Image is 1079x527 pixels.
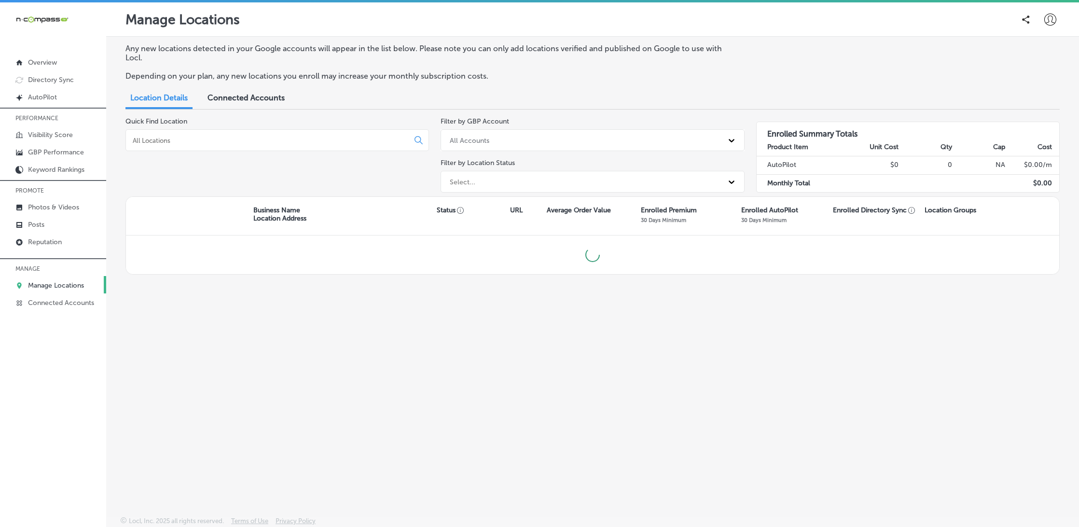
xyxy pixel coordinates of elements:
p: Business Name Location Address [253,206,306,222]
p: 30 Days Minimum [741,217,787,223]
span: Connected Accounts [207,93,285,102]
p: Directory Sync [28,76,74,84]
input: All Locations [132,136,407,145]
p: Visibility Score [28,131,73,139]
label: Filter by GBP Account [441,117,509,125]
p: Status [437,206,510,214]
p: URL [510,206,523,214]
p: 30 Days Minimum [641,217,686,223]
div: All Accounts [450,136,489,144]
p: Posts [28,221,44,229]
span: Location Details [130,93,188,102]
p: Overview [28,58,57,67]
p: Photos & Videos [28,203,79,211]
td: $ 0.00 /m [1006,156,1059,174]
p: Manage Locations [125,12,240,28]
th: Unit Cost [845,139,899,156]
p: Any new locations detected in your Google accounts will appear in the list below. Please note you... [125,44,733,62]
p: Location Groups [925,206,976,214]
p: Depending on your plan, any new locations you enroll may increase your monthly subscription costs. [125,71,733,81]
td: 0 [899,156,953,174]
label: Quick Find Location [125,117,187,125]
p: Connected Accounts [28,299,94,307]
td: NA [953,156,1006,174]
th: Cap [953,139,1006,156]
td: $0 [845,156,899,174]
p: Average Order Value [547,206,611,214]
p: Enrolled Directory Sync [833,206,915,214]
p: Keyword Rankings [28,166,84,174]
p: Reputation [28,238,62,246]
p: GBP Performance [28,148,84,156]
p: Enrolled AutoPilot [741,206,798,214]
img: 660ab0bf-5cc7-4cb8-ba1c-48b5ae0f18e60NCTV_CLogo_TV_Black_-500x88.png [15,15,69,24]
p: Locl, Inc. 2025 all rights reserved. [129,517,224,525]
p: AutoPilot [28,93,57,101]
th: Qty [899,139,953,156]
h3: Enrolled Summary Totals [757,122,1059,139]
td: AutoPilot [757,156,845,174]
td: Monthly Total [757,174,845,192]
strong: Product Item [767,143,808,151]
th: Cost [1006,139,1059,156]
td: $ 0.00 [1006,174,1059,192]
div: Select... [450,178,475,186]
label: Filter by Location Status [441,159,515,167]
p: Enrolled Premium [641,206,697,214]
p: Manage Locations [28,281,84,290]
